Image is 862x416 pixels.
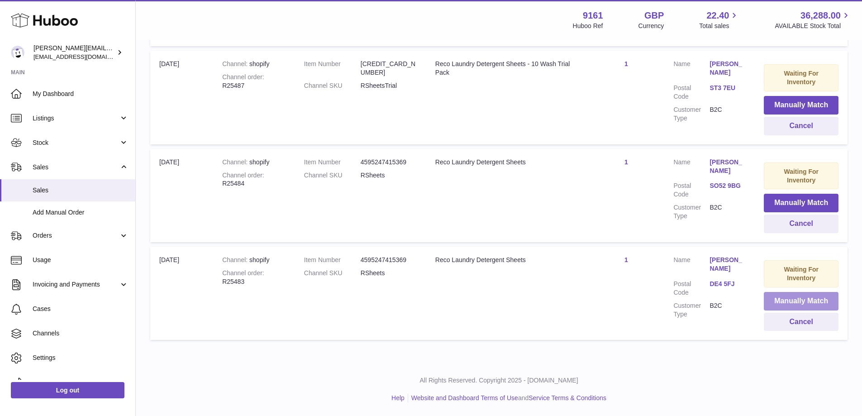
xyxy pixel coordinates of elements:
[33,44,115,61] div: [PERSON_NAME][EMAIL_ADDRESS][DOMAIN_NAME]
[673,182,710,199] dt: Postal Code
[304,158,361,167] dt: Item Number
[150,247,213,340] td: [DATE]
[33,378,129,387] span: Returns
[673,105,710,123] dt: Customer Type
[435,60,579,77] div: Reco Laundry Detergent Sheets - 10 Wash Trial Pack
[222,256,249,263] strong: Channel
[764,215,838,233] button: Cancel
[529,394,606,402] a: Service Terms & Conditions
[222,158,286,167] div: shopify
[673,158,710,177] dt: Name
[11,46,24,59] img: amyesmith31@gmail.com
[33,231,119,240] span: Orders
[33,114,119,123] span: Listings
[784,168,818,184] strong: Waiting For Inventory
[673,60,710,79] dt: Name
[775,22,851,30] span: AVAILABLE Stock Total
[33,53,133,60] span: [EMAIL_ADDRESS][DOMAIN_NAME]
[222,73,286,90] div: R25487
[624,256,628,263] a: 1
[150,51,213,144] td: [DATE]
[222,171,286,188] div: R25484
[222,172,264,179] strong: Channel order
[361,81,417,90] dd: RSheetsTrial
[784,70,818,86] strong: Waiting For Inventory
[304,60,361,77] dt: Item Number
[624,158,628,166] a: 1
[304,81,361,90] dt: Channel SKU
[638,22,664,30] div: Currency
[222,256,286,264] div: shopify
[710,84,746,92] a: ST3 7EU
[361,269,417,277] dd: RSheets
[222,60,286,68] div: shopify
[361,171,417,180] dd: RSheets
[644,10,664,22] strong: GBP
[699,22,739,30] span: Total sales
[673,203,710,220] dt: Customer Type
[222,73,264,81] strong: Channel order
[710,280,746,288] a: DE4 5FJ
[764,194,838,212] button: Manually Match
[222,269,264,277] strong: Channel order
[33,139,119,147] span: Stock
[624,60,628,67] a: 1
[800,10,841,22] span: 36,288.00
[361,60,417,77] dd: [CREDIT_CARD_NUMBER]
[710,105,746,123] dd: B2C
[33,208,129,217] span: Add Manual Order
[304,269,361,277] dt: Channel SKU
[222,158,249,166] strong: Channel
[764,313,838,331] button: Cancel
[150,149,213,242] td: [DATE]
[33,305,129,313] span: Cases
[673,280,710,297] dt: Postal Code
[673,256,710,275] dt: Name
[304,256,361,264] dt: Item Number
[33,90,129,98] span: My Dashboard
[764,117,838,135] button: Cancel
[710,158,746,175] a: [PERSON_NAME]
[304,171,361,180] dt: Channel SKU
[764,96,838,115] button: Manually Match
[673,84,710,101] dt: Postal Code
[11,382,124,398] a: Log out
[710,256,746,273] a: [PERSON_NAME]
[583,10,603,22] strong: 9161
[411,394,518,402] a: Website and Dashboard Terms of Use
[33,163,119,172] span: Sales
[706,10,729,22] span: 22.40
[673,301,710,319] dt: Customer Type
[143,376,855,385] p: All Rights Reserved. Copyright 2025 - [DOMAIN_NAME]
[710,60,746,77] a: [PERSON_NAME]
[435,158,579,167] div: Reco Laundry Detergent Sheets
[710,182,746,190] a: SO52 9BG
[699,10,739,30] a: 22.40 Total sales
[361,158,417,167] dd: 4595247415369
[33,329,129,338] span: Channels
[222,269,286,286] div: R25483
[222,60,249,67] strong: Channel
[391,394,405,402] a: Help
[33,256,129,264] span: Usage
[408,394,606,402] li: and
[361,256,417,264] dd: 4595247415369
[764,292,838,311] button: Manually Match
[710,301,746,319] dd: B2C
[573,22,603,30] div: Huboo Ref
[435,256,579,264] div: Reco Laundry Detergent Sheets
[33,280,119,289] span: Invoicing and Payments
[710,203,746,220] dd: B2C
[775,10,851,30] a: 36,288.00 AVAILABLE Stock Total
[33,354,129,362] span: Settings
[33,186,129,195] span: Sales
[784,266,818,282] strong: Waiting For Inventory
